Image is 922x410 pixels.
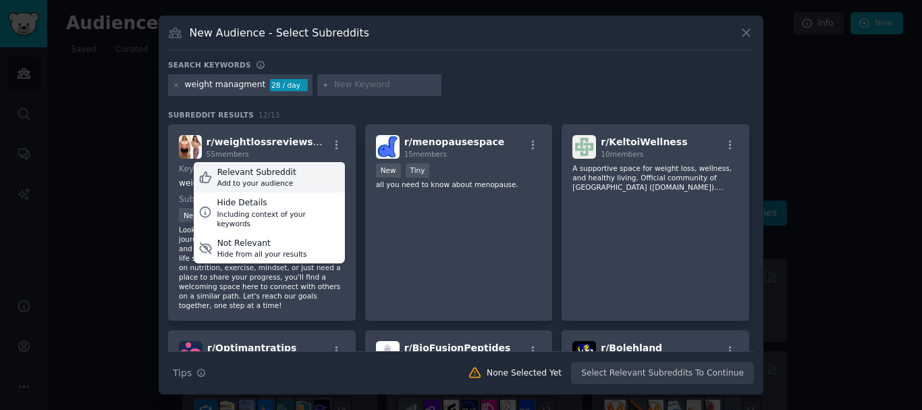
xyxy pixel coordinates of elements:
[404,136,505,147] span: r/ menopausespace
[334,79,437,91] input: New Keyword
[376,341,400,365] img: BioFusionPeptides
[185,79,266,91] div: weight managment
[601,342,662,353] span: r/ Bolehland
[190,26,369,40] h3: New Audience - Select Subreddits
[217,197,340,209] div: Hide Details
[217,167,296,179] div: Relevant Subreddit
[168,110,254,120] span: Subreddit Results
[179,341,202,365] img: Optimantratips
[487,367,562,380] div: None Selected Yet
[179,208,204,222] div: New
[572,163,738,192] p: A supportive space for weight loss, wellness, and healthy living. Official community of [GEOGRAPH...
[259,111,280,119] span: 12 / 13
[572,341,596,365] img: Bolehland
[217,178,296,188] div: Add to your audience
[217,249,307,259] div: Hide from all your results
[179,194,345,206] dt: Subreddit Description
[217,209,340,228] div: Including context of your keywords
[601,136,687,147] span: r/ KeltoiWellness
[173,366,192,380] span: Tips
[168,361,211,385] button: Tips
[572,135,596,159] img: KeltoiWellness
[168,60,251,70] h3: Search keywords
[376,180,542,189] p: all you need to know about menopause.
[179,163,340,176] dt: Keyword Context
[179,135,202,159] img: weightlossreviewsupp
[207,342,296,353] span: r/ Optimantratips
[404,150,447,158] span: 15 members
[601,150,643,158] span: 10 members
[376,163,401,178] div: New
[406,163,430,178] div: Tiny
[179,178,279,190] div: weight managment
[404,342,511,353] span: r/ BioFusionPeptides
[376,135,400,159] img: menopausespace
[207,150,249,158] span: 55 members
[207,136,333,147] span: r/ weightlossreviewsupp
[270,79,308,91] div: 28 / day
[179,225,345,310] p: Looking to jumpstart your weight loss journey? This community is here to support and inspire you ...
[217,238,307,250] div: Not Relevant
